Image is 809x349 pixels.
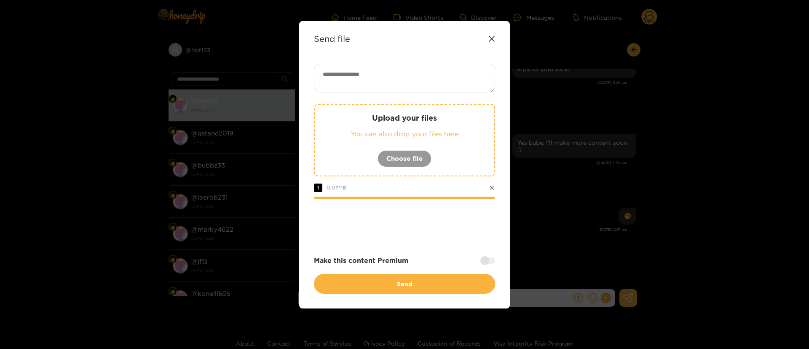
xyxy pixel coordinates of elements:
[332,113,477,123] p: Upload your files
[378,150,431,167] button: Choose file
[314,274,495,294] button: Send
[314,256,408,265] strong: Make this content Premium
[314,34,350,43] strong: Send file
[314,184,322,192] span: 1
[332,129,477,139] p: You can also drop your files here
[327,185,346,190] span: 0.07 MB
